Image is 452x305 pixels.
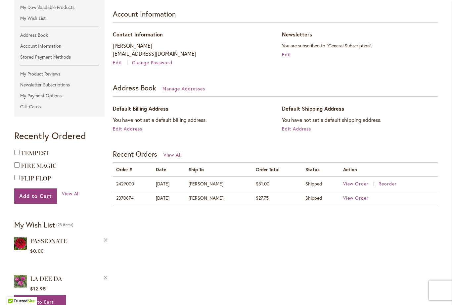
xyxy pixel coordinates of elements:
[302,177,340,191] td: Shipped
[14,236,27,251] img: PASSIONATE
[282,116,438,124] address: You have not set a default shipping address.
[113,59,122,66] span: Edit
[153,177,185,191] td: [DATE]
[14,188,57,204] button: Add to Cart
[14,274,27,290] a: La Dee Da
[343,180,378,187] a: View Order
[113,177,153,191] td: 2429000
[14,69,105,79] a: My Product Reviews
[14,41,105,51] a: Account Information
[282,31,312,38] span: Newsletters
[282,51,291,58] a: Edit
[14,102,105,112] a: Gift Cards
[282,126,311,132] a: Edit Address
[21,175,51,182] a: FLIP FLOP
[30,237,67,245] a: PASSIONATE
[185,177,252,191] td: [PERSON_NAME]
[343,195,369,201] a: View Order
[113,126,142,132] a: Edit Address
[113,31,163,38] span: Contact Information
[56,222,73,227] span: 28 items
[113,83,156,92] strong: Address Book
[379,180,397,187] a: Reorder
[185,163,252,177] th: Ship To
[302,191,340,205] td: Shipped
[14,91,105,101] a: My Payment Options
[14,13,105,23] a: My Wish List
[19,192,52,199] span: Add to Cart
[302,163,340,177] th: Status
[256,195,269,201] span: $27.75
[185,191,252,205] td: [PERSON_NAME]
[14,129,86,142] strong: Recently Ordered
[113,9,176,19] strong: Account Information
[340,163,438,177] th: Action
[14,236,27,252] a: PASSIONATE
[113,42,269,58] p: [PERSON_NAME] [EMAIL_ADDRESS][DOMAIN_NAME]
[62,190,80,197] a: View All
[21,162,57,170] a: FIRE MAGIC
[30,275,62,282] a: LA DEE DA
[14,52,105,62] a: Stored Payment Methods
[113,149,157,159] strong: Recent Orders
[163,152,182,158] a: View All
[14,80,105,90] a: Newsletter Subscriptions
[343,180,369,187] span: View Order
[113,116,269,124] address: You have not set a default billing address.
[14,2,105,12] a: My Downloadable Products
[162,85,205,92] a: Manage Addresses
[153,191,185,205] td: [DATE]
[14,220,55,229] strong: My Wish List
[132,59,172,66] a: Change Password
[5,281,23,300] iframe: Launch Accessibility Center
[153,163,185,177] th: Date
[113,191,153,205] td: 2370874
[14,30,105,40] a: Address Book
[30,285,46,292] span: $12.95
[282,105,344,112] span: Default Shipping Address
[252,163,302,177] th: Order Total
[256,180,269,187] span: $31.00
[14,274,27,289] img: La Dee Da
[30,248,44,254] span: $0.00
[282,42,438,50] p: You are subscribed to "General Subscription".
[26,299,54,305] span: Add to Cart
[113,59,131,66] a: Edit
[113,105,168,112] span: Default Billing Address
[113,163,153,177] th: Order #
[21,150,49,157] a: TEMPEST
